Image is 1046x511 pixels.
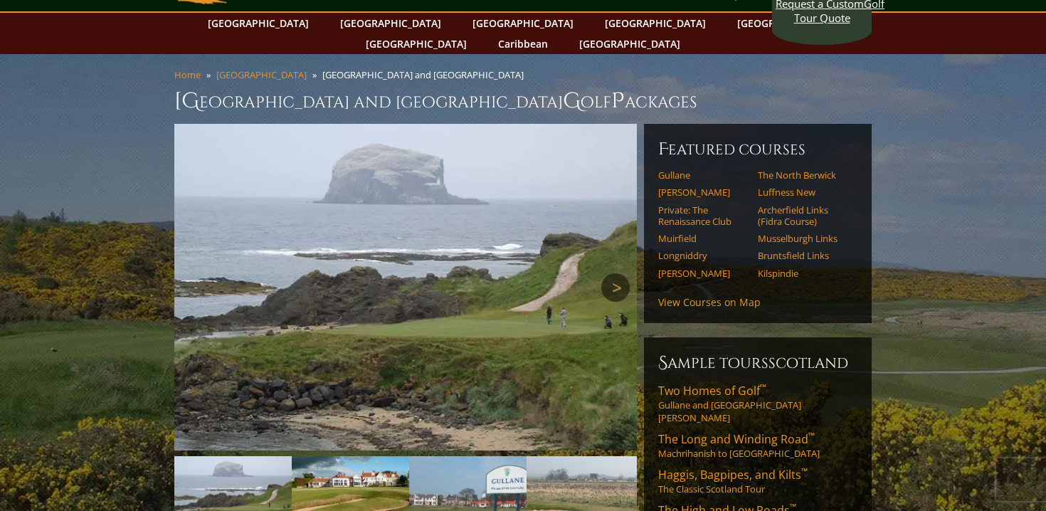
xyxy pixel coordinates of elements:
a: Private: The Renaissance Club [658,204,749,228]
a: Two Homes of Golf™Gullane and [GEOGRAPHIC_DATA][PERSON_NAME] [658,383,857,424]
a: Bruntsfield Links [758,250,848,261]
span: G [563,87,581,115]
sup: ™ [808,430,815,442]
h6: Featured Courses [658,138,857,161]
a: View Courses on Map [658,295,761,309]
a: Muirfield [658,233,749,244]
h6: Sample ToursScotland [658,352,857,374]
h1: [GEOGRAPHIC_DATA] and [GEOGRAPHIC_DATA] olf ackages [174,87,872,115]
a: [GEOGRAPHIC_DATA] [201,13,316,33]
a: Longniddry [658,250,749,261]
li: [GEOGRAPHIC_DATA] and [GEOGRAPHIC_DATA] [322,68,529,81]
a: Archerfield Links (Fidra Course) [758,204,848,228]
a: [GEOGRAPHIC_DATA] [465,13,581,33]
sup: ™ [801,465,808,478]
a: Caribbean [491,33,555,54]
a: Next [601,273,630,302]
span: Haggis, Bagpipes, and Kilts [658,467,808,483]
a: Kilspindie [758,268,848,279]
a: [GEOGRAPHIC_DATA] [359,33,474,54]
span: The Long and Winding Road [658,431,815,447]
a: Haggis, Bagpipes, and Kilts™The Classic Scotland Tour [658,467,857,495]
a: [GEOGRAPHIC_DATA] [598,13,713,33]
sup: ™ [760,381,766,394]
a: [GEOGRAPHIC_DATA] [730,13,845,33]
a: [PERSON_NAME] [658,186,749,198]
a: Musselburgh Links [758,233,848,244]
a: The North Berwick [758,169,848,181]
span: P [611,87,625,115]
a: Home [174,68,201,81]
a: [GEOGRAPHIC_DATA] [572,33,687,54]
a: [GEOGRAPHIC_DATA] [216,68,307,81]
span: Two Homes of Golf [658,383,766,399]
a: Gullane [658,169,749,181]
a: Luffness New [758,186,848,198]
a: [PERSON_NAME] [658,268,749,279]
a: The Long and Winding Road™Machrihanish to [GEOGRAPHIC_DATA] [658,431,857,460]
a: [GEOGRAPHIC_DATA] [333,13,448,33]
